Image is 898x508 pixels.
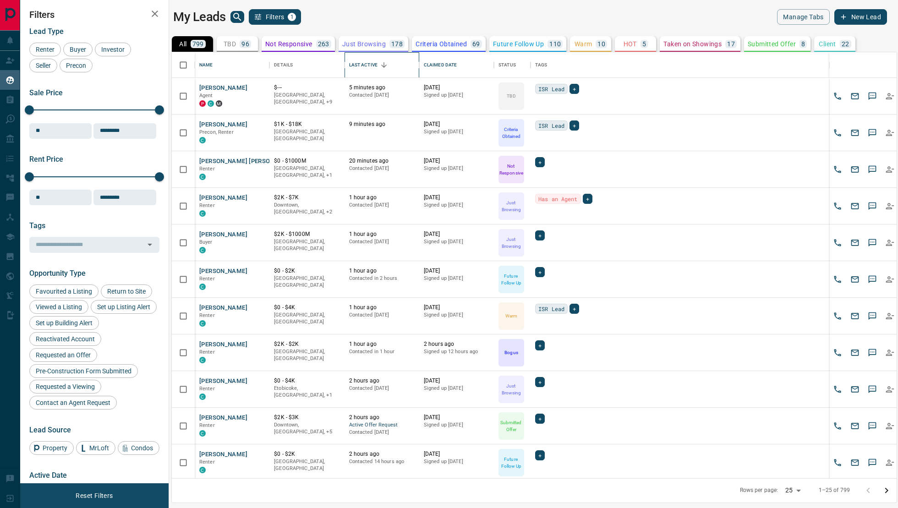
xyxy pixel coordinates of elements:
p: $1K - $18K [274,120,339,128]
p: 178 [391,41,403,47]
span: + [538,451,542,460]
p: $--- [274,84,339,92]
button: Email [848,456,862,470]
p: Signed up [DATE] [424,128,489,136]
svg: Reallocate [885,238,894,247]
p: [DATE] [424,120,489,128]
div: + [535,450,545,460]
span: Renter [199,202,215,208]
div: condos.ca [199,247,206,253]
span: Renter [199,386,215,392]
button: Email [848,163,862,176]
button: [PERSON_NAME] [199,267,247,276]
p: [DATE] [424,194,489,202]
svg: Call [833,348,842,357]
p: 17 [727,41,735,47]
div: Details [269,52,344,78]
p: Signed up 12 hours ago [424,348,489,355]
button: Call [831,309,844,323]
p: $0 - $4K [274,304,339,311]
span: Viewed a Listing [33,303,85,311]
div: condos.ca [208,100,214,107]
button: SMS [865,126,879,140]
p: [DATE] [424,157,489,165]
button: search button [230,11,244,23]
button: Email [848,382,862,396]
span: + [573,84,576,93]
h1: My Leads [173,10,226,24]
button: Call [831,236,844,250]
p: [GEOGRAPHIC_DATA], [GEOGRAPHIC_DATA] [274,275,339,289]
svg: Email [850,238,860,247]
button: Open [143,238,156,251]
h2: Filters [29,9,159,20]
span: Set up Listing Alert [94,303,153,311]
svg: Reallocate [885,421,894,431]
p: 20 minutes ago [349,157,415,165]
svg: Sms [868,311,877,321]
div: property.ca [199,100,206,107]
button: Email [848,89,862,103]
span: Seller [33,62,54,69]
button: Call [831,456,844,470]
div: Status [494,52,531,78]
span: + [538,268,542,277]
button: SMS [865,236,879,250]
span: Rent Price [29,155,63,164]
p: $2K - $1000M [274,230,339,238]
svg: Sms [868,92,877,101]
svg: Sms [868,458,877,467]
p: Vaughan, Oakville, Oakville, Brampton, Toronto, Brampton, Mississauga, Barrie, Mississauga [274,92,339,106]
svg: Sms [868,421,877,431]
span: Renter [199,349,215,355]
p: Just Browsing [499,382,523,396]
p: Signed up [DATE] [424,385,489,392]
button: Sort [378,59,390,71]
div: Claimed Date [419,52,494,78]
span: Reactivated Account [33,335,98,343]
div: condos.ca [199,320,206,327]
button: [PERSON_NAME] [199,340,247,349]
p: Just Browsing [499,236,523,250]
button: [PERSON_NAME] [199,120,247,129]
span: Precon [63,62,89,69]
p: [GEOGRAPHIC_DATA], [GEOGRAPHIC_DATA] [274,238,339,252]
span: Sale Price [29,88,63,97]
div: + [535,230,545,240]
p: Contacted [DATE] [349,202,415,209]
p: Contacted in 1 hour [349,348,415,355]
p: Future Follow Up [493,41,544,47]
p: Not Responsive [265,41,312,47]
p: Midtown | Central, Toronto [274,202,339,216]
svg: Call [833,202,842,211]
span: Return to Site [104,288,149,295]
div: + [535,414,545,424]
svg: Reallocate [885,385,894,394]
p: 1 hour ago [349,267,415,275]
button: Reallocate [883,382,897,396]
span: Condos [128,444,156,452]
button: [PERSON_NAME] [199,450,247,459]
div: Viewed a Listing [29,300,88,314]
div: MrLoft [76,441,115,455]
p: [DATE] [424,414,489,421]
svg: Call [833,128,842,137]
button: Call [831,199,844,213]
p: Client [819,41,836,47]
span: ISR Lead [538,304,564,313]
button: New Lead [834,9,887,25]
svg: Sms [868,385,877,394]
span: Renter [199,166,215,172]
div: Status [498,52,516,78]
p: Signed up [DATE] [424,238,489,246]
p: 2 hours ago [349,414,415,421]
span: Has an Agent [538,194,578,203]
div: Name [195,52,269,78]
span: Lead Type [29,27,64,36]
div: Renter [29,43,61,56]
button: Call [831,126,844,140]
p: Just Browsing [342,41,386,47]
svg: Sms [868,128,877,137]
div: + [535,267,545,277]
p: Warm [575,41,592,47]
